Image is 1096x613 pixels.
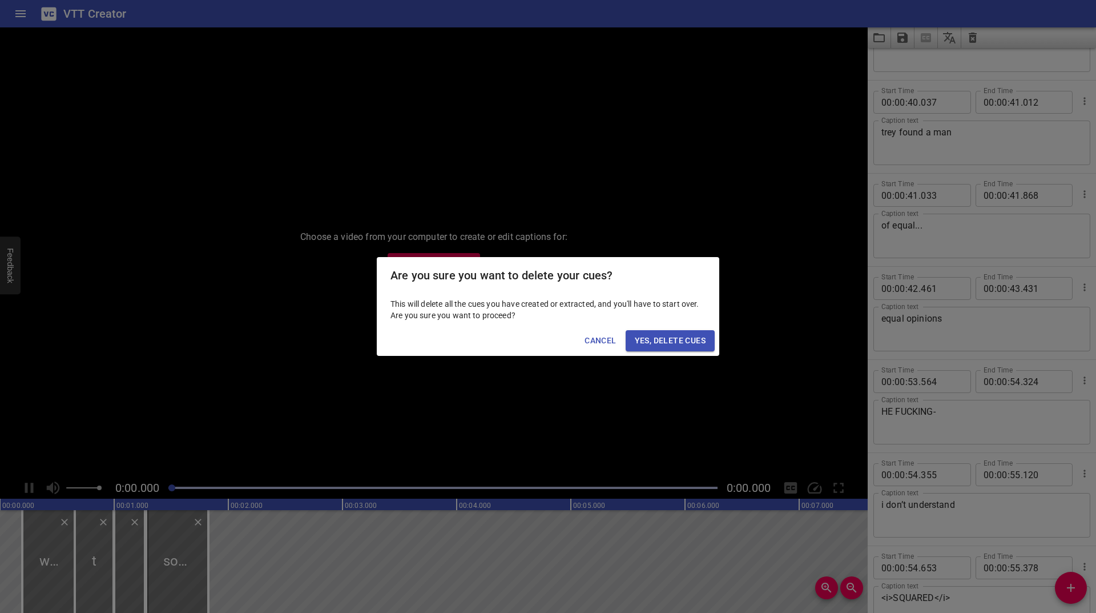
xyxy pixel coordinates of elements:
span: Yes, Delete Cues [635,334,706,348]
div: This will delete all the cues you have created or extracted, and you'll have to start over. Are y... [377,294,719,326]
button: Cancel [580,330,620,351]
span: Cancel [585,334,616,348]
button: Yes, Delete Cues [626,330,715,351]
h2: Are you sure you want to delete your cues? [390,266,706,285]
